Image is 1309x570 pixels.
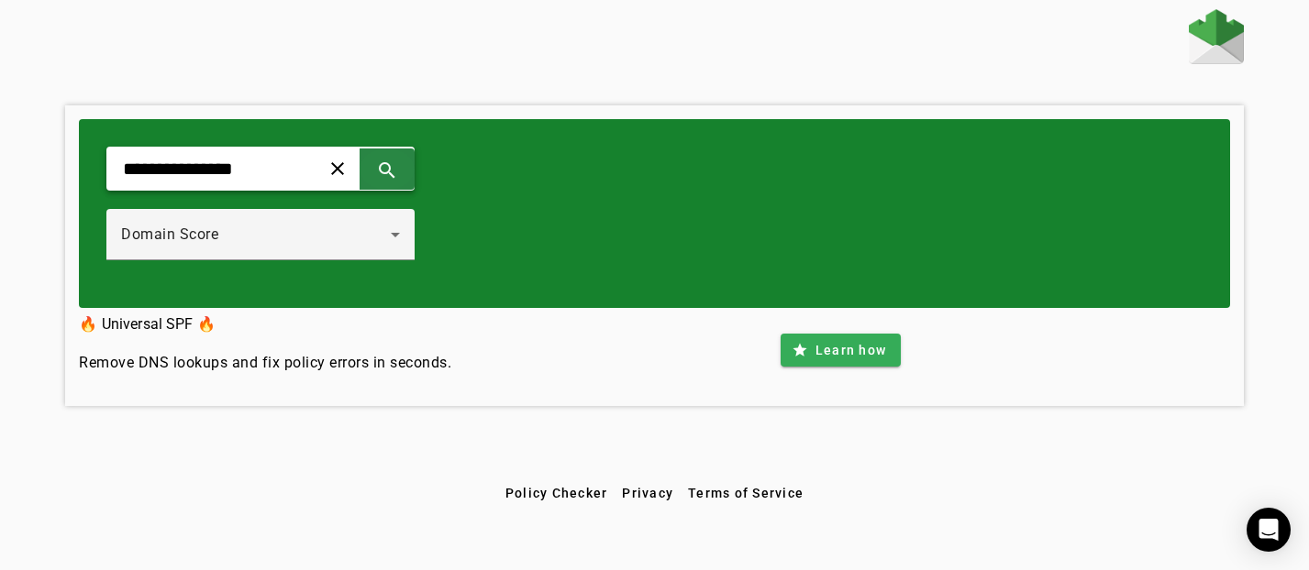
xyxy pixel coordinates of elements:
[79,312,451,337] h3: 🔥 Universal SPF 🔥
[1189,9,1244,69] a: Home
[79,352,451,374] h4: Remove DNS lookups and fix policy errors in seconds.
[815,341,886,359] span: Learn how
[615,477,681,510] button: Privacy
[1189,9,1244,64] img: Fraudmarc Logo
[622,486,673,500] span: Privacy
[498,477,616,510] button: Policy Checker
[121,225,218,243] span: Domain Score
[681,477,811,510] button: Terms of Service
[688,486,804,500] span: Terms of Service
[1247,508,1291,552] div: Open Intercom Messenger
[505,486,608,500] span: Policy Checker
[781,334,901,367] button: Learn how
